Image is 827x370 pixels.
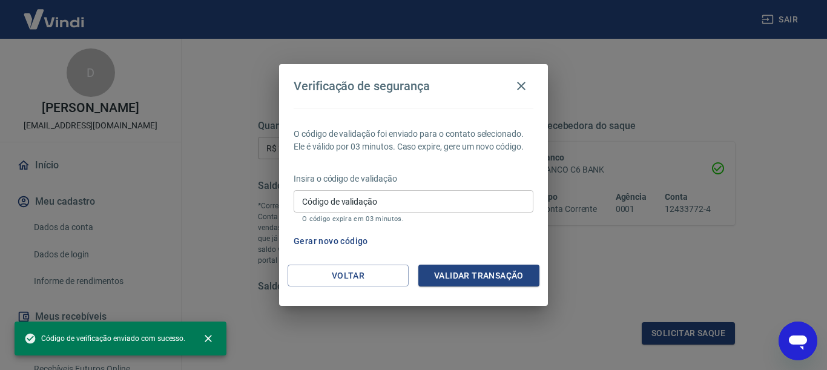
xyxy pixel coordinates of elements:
iframe: Botão para abrir a janela de mensagens [779,322,817,360]
p: O código expira em 03 minutos. [302,215,525,223]
span: Código de verificação enviado com sucesso. [24,332,185,345]
h4: Verificação de segurança [294,79,430,93]
button: close [195,325,222,352]
button: Gerar novo código [289,230,373,253]
button: Voltar [288,265,409,287]
p: O código de validação foi enviado para o contato selecionado. Ele é válido por 03 minutos. Caso e... [294,128,533,153]
button: Validar transação [418,265,539,287]
p: Insira o código de validação [294,173,533,185]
